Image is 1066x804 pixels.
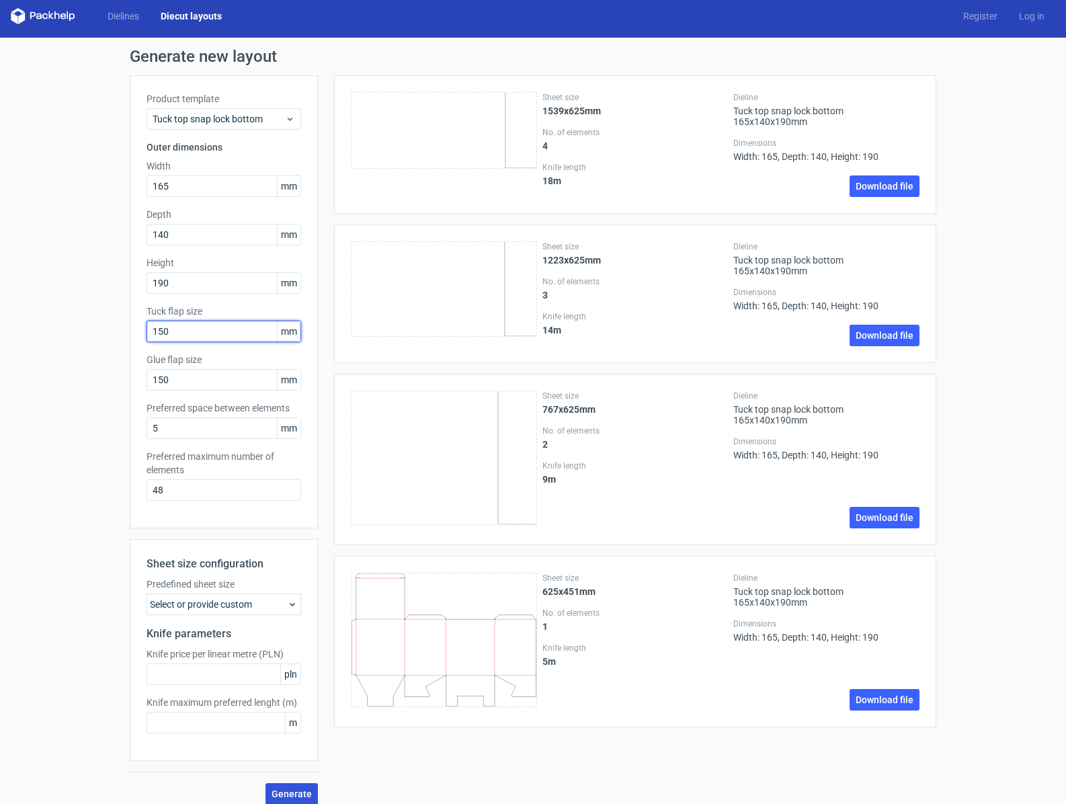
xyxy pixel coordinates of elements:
[542,106,601,116] strong: 1539x625mm
[733,138,919,162] div: Width: 165, Depth: 140, Height: 190
[542,460,729,471] label: Knife length
[850,325,919,346] a: Download file
[733,287,919,298] label: Dimensions
[147,208,301,221] label: Depth
[280,664,300,684] span: pln
[277,321,300,341] span: mm
[542,404,596,415] strong: 767x625mm
[277,273,300,293] span: mm
[147,305,301,318] label: Tuck flap size
[130,48,936,65] h1: Generate new layout
[542,643,729,653] label: Knife length
[147,256,301,270] label: Height
[277,370,300,390] span: mm
[850,689,919,711] a: Download file
[147,626,301,642] h2: Knife parameters
[542,311,729,322] label: Knife length
[733,391,919,426] div: Tuck top snap lock bottom 165x140x190mm
[733,618,919,629] label: Dimensions
[147,92,301,106] label: Product template
[952,9,1008,23] a: Register
[733,573,919,608] div: Tuck top snap lock bottom 165x140x190mm
[542,92,729,103] label: Sheet size
[277,418,300,438] span: mm
[542,426,729,436] label: No. of elements
[147,140,301,154] h3: Outer dimensions
[1008,9,1055,23] a: Log in
[542,474,556,485] strong: 9 m
[850,507,919,528] a: Download file
[542,276,729,287] label: No. of elements
[147,556,301,572] h2: Sheet size configuration
[277,225,300,245] span: mm
[733,138,919,149] label: Dimensions
[285,713,300,733] span: m
[147,159,301,173] label: Width
[147,647,301,661] label: Knife price per linear metre (PLN)
[147,696,301,709] label: Knife maximum preferred lenght (m)
[542,586,596,597] strong: 625x451mm
[272,789,312,799] span: Generate
[542,656,556,667] strong: 5 m
[733,92,919,103] label: Dieline
[542,325,561,335] strong: 14 m
[542,573,729,584] label: Sheet size
[850,175,919,197] a: Download file
[733,436,919,447] label: Dimensions
[733,618,919,643] div: Width: 165, Depth: 140, Height: 190
[542,127,729,138] label: No. of elements
[147,401,301,415] label: Preferred space between elements
[147,594,301,615] div: Select or provide custom
[733,241,919,252] label: Dieline
[150,9,233,23] a: Diecut layouts
[733,436,919,460] div: Width: 165, Depth: 140, Height: 190
[147,353,301,366] label: Glue flap size
[542,140,548,151] strong: 4
[542,175,561,186] strong: 18 m
[542,608,729,618] label: No. of elements
[542,391,729,401] label: Sheet size
[147,577,301,591] label: Predefined sheet size
[97,9,150,23] a: Dielines
[542,621,548,632] strong: 1
[542,162,729,173] label: Knife length
[153,112,285,126] span: Tuck top snap lock bottom
[542,290,548,300] strong: 3
[733,241,919,276] div: Tuck top snap lock bottom 165x140x190mm
[542,241,729,252] label: Sheet size
[147,450,301,477] label: Preferred maximum number of elements
[733,573,919,584] label: Dieline
[277,176,300,196] span: mm
[542,439,548,450] strong: 2
[733,287,919,311] div: Width: 165, Depth: 140, Height: 190
[733,92,919,127] div: Tuck top snap lock bottom 165x140x190mm
[542,255,601,266] strong: 1223x625mm
[733,391,919,401] label: Dieline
